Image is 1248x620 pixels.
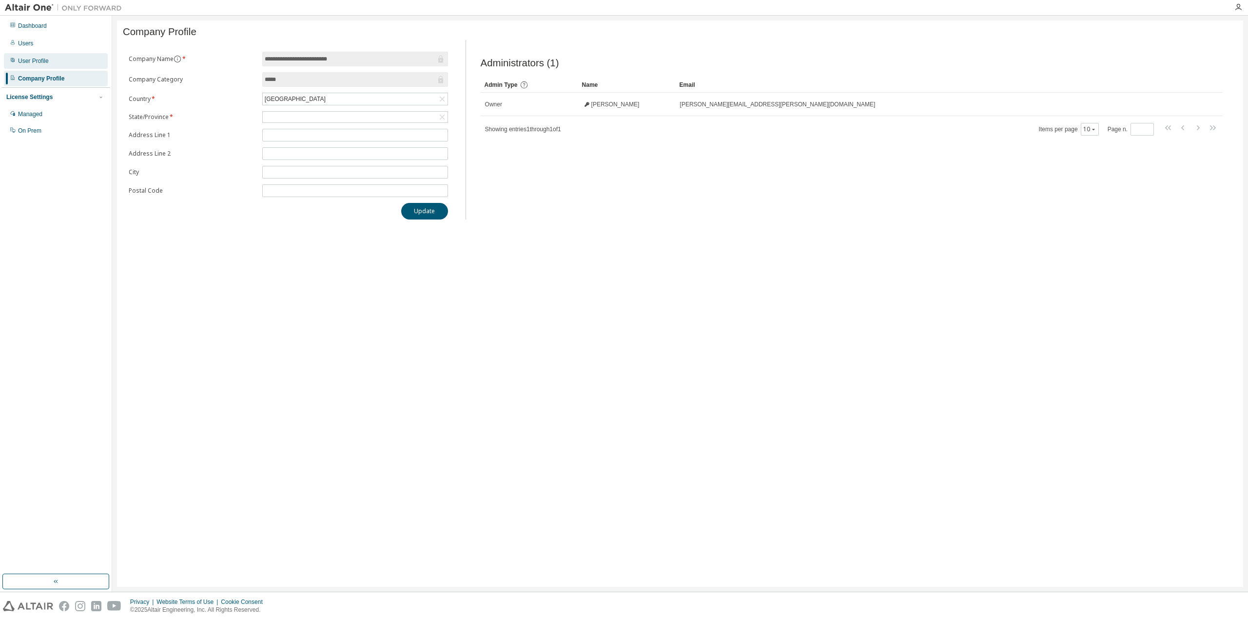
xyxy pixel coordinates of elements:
[485,126,561,133] span: Showing entries 1 through 1 of 1
[18,110,42,118] div: Managed
[129,131,256,139] label: Address Line 1
[680,100,876,108] span: [PERSON_NAME][EMAIL_ADDRESS][PERSON_NAME][DOMAIN_NAME]
[591,100,640,108] span: [PERSON_NAME]
[1108,123,1154,136] span: Page n.
[680,77,1195,93] div: Email
[263,93,448,105] div: [GEOGRAPHIC_DATA]
[18,57,49,65] div: User Profile
[129,76,256,83] label: Company Category
[5,3,127,13] img: Altair One
[18,75,64,82] div: Company Profile
[6,93,53,101] div: License Settings
[123,26,196,38] span: Company Profile
[129,113,256,121] label: State/Province
[129,168,256,176] label: City
[221,598,268,606] div: Cookie Consent
[3,601,53,611] img: altair_logo.svg
[1039,123,1099,136] span: Items per page
[130,598,156,606] div: Privacy
[129,55,256,63] label: Company Name
[401,203,448,220] button: Update
[130,606,269,614] p: © 2025 Altair Engineering, Inc. All Rights Reserved.
[129,95,256,103] label: Country
[1083,125,1096,133] button: 10
[18,127,41,135] div: On Prem
[18,40,33,47] div: Users
[481,58,559,69] span: Administrators (1)
[75,601,85,611] img: instagram.svg
[59,601,69,611] img: facebook.svg
[485,100,502,108] span: Owner
[263,94,327,104] div: [GEOGRAPHIC_DATA]
[156,598,221,606] div: Website Terms of Use
[582,77,672,93] div: Name
[91,601,101,611] img: linkedin.svg
[129,150,256,158] label: Address Line 2
[129,187,256,195] label: Postal Code
[18,22,47,30] div: Dashboard
[174,55,181,63] button: information
[485,81,518,88] span: Admin Type
[107,601,121,611] img: youtube.svg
